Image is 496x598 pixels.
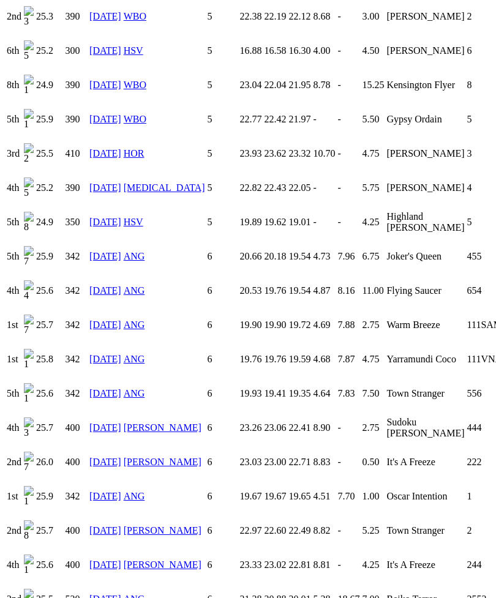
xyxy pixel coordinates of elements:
td: 7.50 [361,377,385,410]
td: 25.6 [36,274,64,307]
td: 4th [6,171,22,204]
img: 8 [24,520,34,541]
td: - [337,171,360,204]
a: HOR [124,148,145,159]
td: 400 [65,446,88,479]
a: [DATE] [89,491,121,501]
td: 4.87 [312,274,336,307]
img: 1 [24,349,34,370]
a: [DATE] [89,11,121,21]
td: 26.0 [36,446,64,479]
td: 23.06 [263,411,287,444]
td: 20.18 [263,240,287,273]
td: 22.49 [288,514,311,547]
td: 400 [65,514,88,547]
a: ANG [124,251,145,261]
td: 23.04 [239,69,262,102]
td: 19.67 [239,480,262,513]
td: 6 [207,377,238,410]
td: 23.00 [263,446,287,479]
td: 6 [207,274,238,307]
td: 25.9 [36,103,64,136]
td: 4.50 [361,34,385,67]
td: 342 [65,377,88,410]
td: 19.90 [239,308,262,342]
td: 6 [207,240,238,273]
td: 2.75 [361,411,385,444]
img: 2 [24,143,34,164]
a: HSV [124,217,143,227]
td: 5.50 [361,103,385,136]
td: 4.64 [312,377,336,410]
td: - [337,206,360,239]
td: 19.41 [263,377,287,410]
td: 16.58 [263,34,287,67]
td: 15.25 [361,69,385,102]
td: 3rd [6,137,22,170]
a: [DATE] [89,354,121,364]
td: 8.90 [312,411,336,444]
a: [PERSON_NAME] [124,422,201,433]
td: 22.97 [239,514,262,547]
td: - [337,69,360,102]
td: 23.32 [288,137,311,170]
td: 7.96 [337,240,360,273]
td: 342 [65,343,88,376]
td: 1st [6,480,22,513]
img: 1 [24,75,34,95]
td: 4.68 [312,343,336,376]
td: 350 [65,206,88,239]
td: 300 [65,34,88,67]
a: [DATE] [89,285,121,296]
td: 5 [207,69,238,102]
td: Yarramundi Coco [386,343,465,376]
td: Oscar Intention [386,480,465,513]
td: 25.9 [36,240,64,273]
td: 10.70 [312,137,336,170]
td: 19.35 [288,377,311,410]
td: Highland [PERSON_NAME] [386,206,465,239]
td: [PERSON_NAME] [386,137,465,170]
td: It's A Freeze [386,446,465,479]
td: 390 [65,69,88,102]
td: 19.76 [239,343,262,376]
td: - [337,103,360,136]
td: 23.02 [263,548,287,581]
a: [DATE] [89,251,121,261]
a: [DATE] [89,320,121,330]
td: 5 [207,206,238,239]
td: 4.51 [312,480,336,513]
td: 8.81 [312,548,336,581]
td: Sudoku [PERSON_NAME] [386,411,465,444]
td: [PERSON_NAME] [386,171,465,204]
td: 5th [6,103,22,136]
td: 22.42 [263,103,287,136]
td: 8.16 [337,274,360,307]
a: WBO [124,114,146,124]
td: 22.41 [288,411,311,444]
td: 19.72 [288,308,311,342]
td: 5 [207,137,238,170]
td: 22.05 [288,171,311,204]
td: 19.76 [263,343,287,376]
a: [PERSON_NAME] [124,559,201,570]
td: 6 [207,411,238,444]
td: - [337,548,360,581]
td: 1.00 [361,480,385,513]
td: 6 [207,446,238,479]
a: [DATE] [89,422,121,433]
td: 8.83 [312,446,336,479]
td: [PERSON_NAME] [386,34,465,67]
td: 25.2 [36,171,64,204]
img: 3 [24,417,34,438]
td: 6th [6,34,22,67]
td: 7.70 [337,480,360,513]
td: - [337,411,360,444]
td: 6 [207,308,238,342]
td: 11.00 [361,274,385,307]
td: - [312,206,336,239]
td: Flying Saucer [386,274,465,307]
td: 25.7 [36,514,64,547]
td: 6 [207,548,238,581]
td: 5 [207,171,238,204]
